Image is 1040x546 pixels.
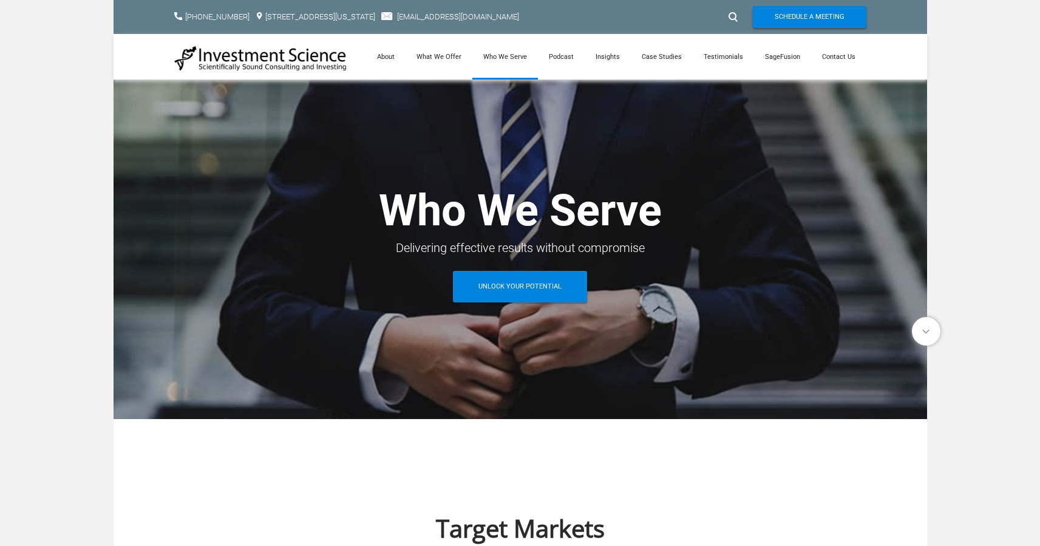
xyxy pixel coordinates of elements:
[775,6,845,28] span: Schedule A Meeting
[406,34,472,80] a: What We Offer
[631,34,693,80] a: Case Studies
[174,45,347,72] img: Investment Science | NYC Consulting Services
[472,34,538,80] a: Who We Serve
[397,12,519,21] a: [EMAIL_ADDRESS][DOMAIN_NAME]
[478,271,562,302] span: Unlock Your Potential
[265,12,375,21] a: [STREET_ADDRESS][US_STATE]​
[366,34,406,80] a: About
[185,12,250,21] a: [PHONE_NUMBER]
[174,237,866,259] div: Delivering effective results without compromise
[753,6,866,28] a: Schedule A Meeting
[379,185,662,236] strong: Who We Serve
[754,34,811,80] a: SageFusion
[174,516,866,541] h1: Target Markets
[693,34,754,80] a: Testimonials
[538,34,585,80] a: Podcast
[811,34,866,80] a: Contact Us
[585,34,631,80] a: Insights
[453,271,587,302] a: Unlock Your Potential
